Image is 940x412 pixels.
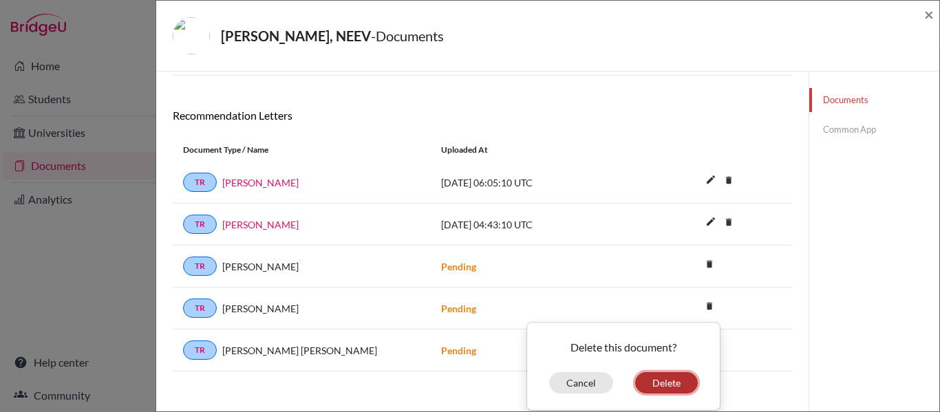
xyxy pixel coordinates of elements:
i: delete [718,170,739,191]
span: [DATE] 06:05:10 UTC [441,177,533,188]
div: Document Type / Name [173,144,431,156]
span: [DATE] 04:43:10 UTC [441,219,533,230]
strong: Pending [441,345,476,356]
div: delete [526,322,720,411]
button: edit [699,171,723,191]
strong: Pending [441,261,476,272]
a: TR [183,173,217,192]
a: delete [718,172,739,191]
i: delete [699,254,720,274]
span: [PERSON_NAME] [222,301,299,316]
span: [PERSON_NAME] [222,259,299,274]
a: Common App [809,118,939,142]
a: TR [183,340,217,360]
i: edit [700,169,722,191]
a: delete [699,256,720,274]
i: delete [699,296,720,316]
button: edit [699,213,723,233]
h6: Recommendation Letters [173,109,792,122]
a: [PERSON_NAME] [222,217,299,232]
strong: Pending [441,303,476,314]
i: edit [700,210,722,232]
a: delete [718,214,739,232]
a: TR [183,299,217,318]
strong: [PERSON_NAME], NEEV [221,28,371,44]
a: [PERSON_NAME] [222,175,299,190]
span: × [924,4,934,24]
button: Close [924,6,934,23]
p: Delete this document? [538,339,709,356]
div: Uploaded at [431,144,637,156]
button: Delete [635,372,698,393]
a: delete [699,298,720,316]
a: TR [183,215,217,234]
i: delete [718,212,739,232]
span: - Documents [371,28,444,44]
button: Cancel [549,372,613,393]
a: TR [183,257,217,276]
a: Documents [809,88,939,112]
span: [PERSON_NAME] [PERSON_NAME] [222,343,377,358]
